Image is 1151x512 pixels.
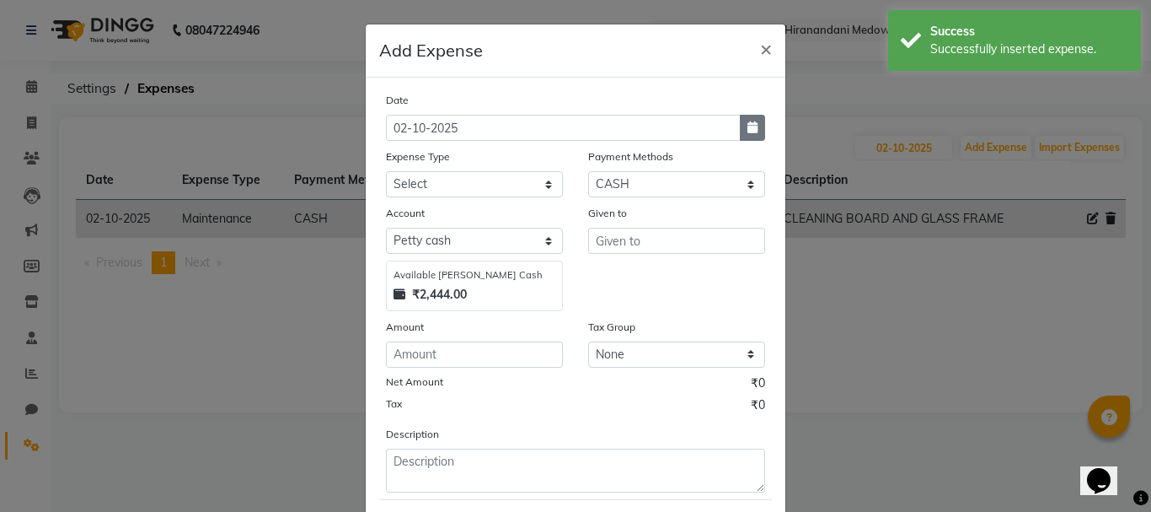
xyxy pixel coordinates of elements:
[386,396,402,412] label: Tax
[386,375,443,390] label: Net Amount
[760,35,772,61] span: ×
[588,206,627,221] label: Given to
[386,342,563,368] input: Amount
[1080,445,1134,495] iframe: chat widget
[393,268,555,283] div: Available [PERSON_NAME] Cash
[588,228,765,254] input: Given to
[379,38,483,63] h5: Add Expense
[386,320,424,335] label: Amount
[386,93,409,108] label: Date
[588,149,673,164] label: Payment Methods
[930,40,1128,58] div: Successfully inserted expense.
[930,23,1128,40] div: Success
[412,286,467,304] strong: ₹2,444.00
[751,375,765,396] span: ₹0
[386,206,425,221] label: Account
[386,427,439,442] label: Description
[747,24,785,72] button: Close
[588,320,635,335] label: Tax Group
[386,149,450,164] label: Expense Type
[751,396,765,418] span: ₹0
